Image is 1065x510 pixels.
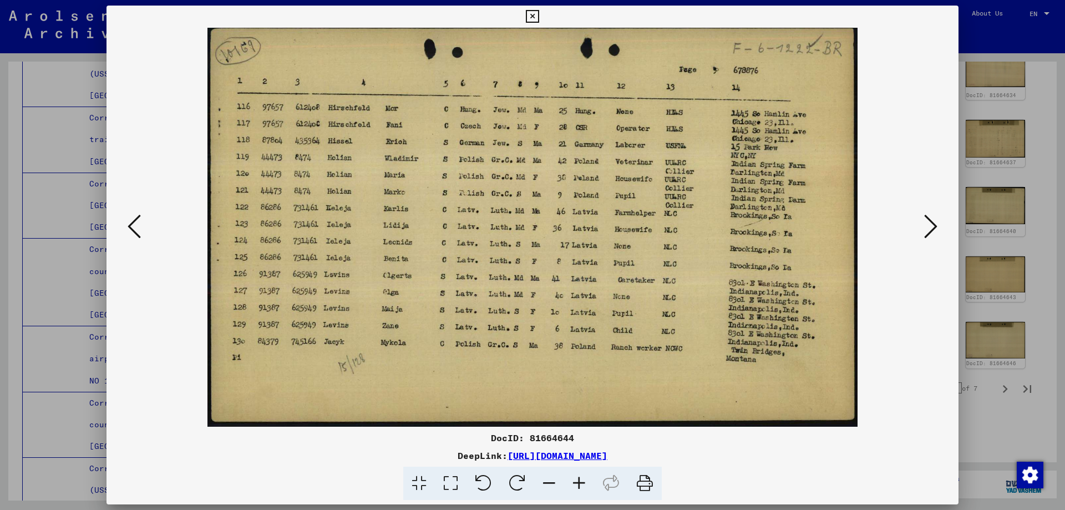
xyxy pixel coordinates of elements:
div: DeepLink: [106,449,958,462]
a: [URL][DOMAIN_NAME] [508,450,607,461]
img: Change consent [1017,462,1043,488]
div: Change consent [1016,461,1043,488]
img: 001.jpg [144,28,921,427]
div: DocID: 81664644 [106,431,958,445]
